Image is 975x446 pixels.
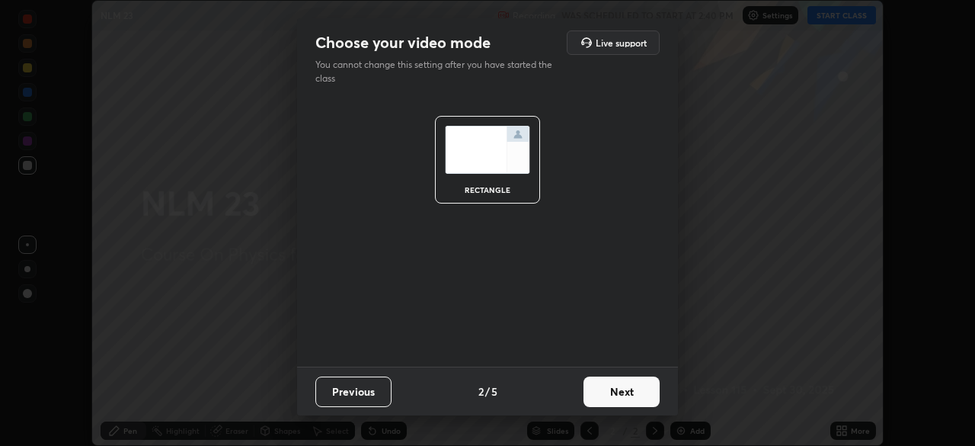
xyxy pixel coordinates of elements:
[478,383,484,399] h4: 2
[583,377,660,407] button: Next
[315,58,562,85] p: You cannot change this setting after you have started the class
[485,383,490,399] h4: /
[491,383,497,399] h4: 5
[315,377,392,407] button: Previous
[457,186,518,194] div: rectangle
[445,126,530,174] img: normalScreenIcon.ae25ed63.svg
[315,33,491,53] h2: Choose your video mode
[596,38,647,47] h5: Live support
